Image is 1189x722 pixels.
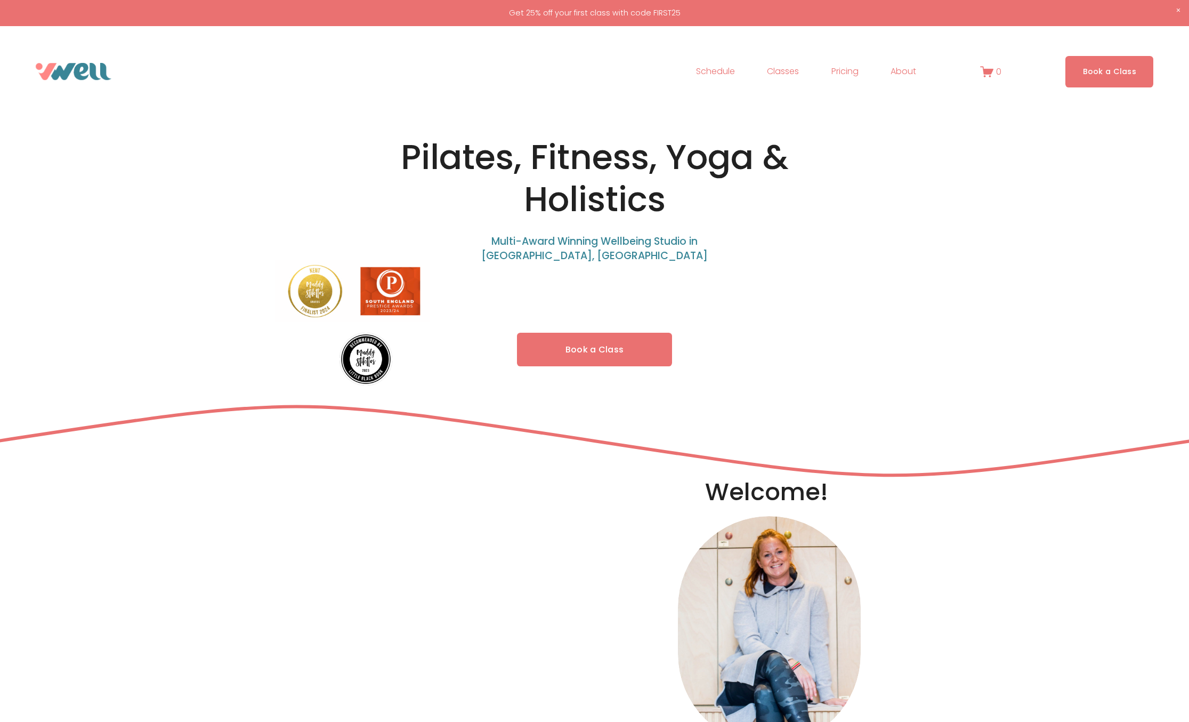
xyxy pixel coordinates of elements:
[891,64,916,79] span: About
[517,333,673,366] a: Book a Class
[481,234,708,263] span: Multi-Award Winning Wellbeing Studio in [GEOGRAPHIC_DATA], [GEOGRAPHIC_DATA]
[767,64,799,79] span: Classes
[696,63,735,80] a: Schedule
[355,137,834,221] h1: Pilates, Fitness, Yoga & Holistics
[996,66,1001,78] span: 0
[1065,56,1153,87] a: Book a Class
[705,477,834,508] h2: Welcome!
[891,63,916,80] a: folder dropdown
[767,63,799,80] a: folder dropdown
[36,63,111,80] img: VWell
[980,65,1001,78] a: 0 items in cart
[831,63,859,80] a: Pricing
